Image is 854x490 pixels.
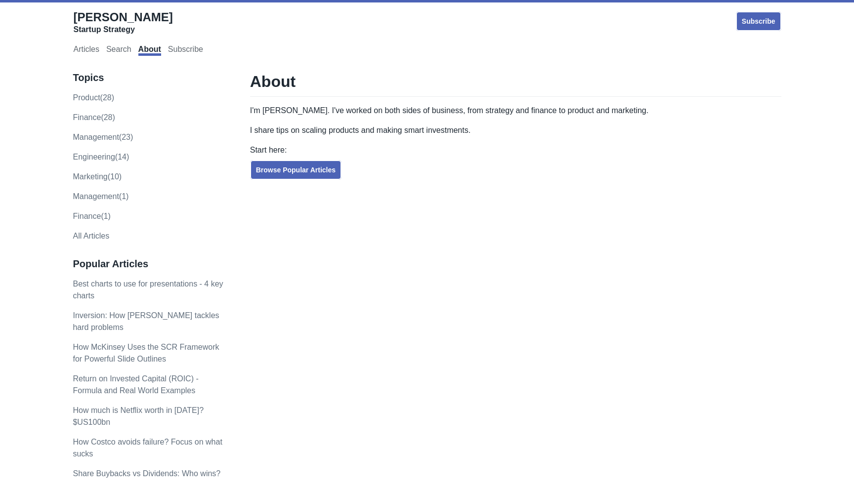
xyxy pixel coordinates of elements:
a: Articles [73,45,99,56]
a: Finance(1) [73,212,110,220]
a: Return on Invested Capital (ROIC) - Formula and Real World Examples [73,374,198,395]
h1: About [250,72,781,97]
a: engineering(14) [73,153,129,161]
p: I'm [PERSON_NAME]. I've worked on both sides of business, from strategy and finance to product an... [250,105,781,117]
a: Share Buybacks vs Dividends: Who wins? [73,469,220,478]
a: How much is Netflix worth in [DATE]? $US100bn [73,406,204,426]
a: How Costco avoids failure? Focus on what sucks [73,438,222,458]
a: All Articles [73,232,109,240]
h3: Topics [73,72,229,84]
p: I share tips on scaling products and making smart investments. [250,124,781,136]
a: Best charts to use for presentations - 4 key charts [73,280,223,300]
a: Subscribe [736,11,781,31]
a: Management(1) [73,192,128,201]
a: marketing(10) [73,172,122,181]
a: Subscribe [168,45,203,56]
a: Search [106,45,131,56]
div: Startup Strategy [73,25,172,35]
a: Browse Popular Articles [250,160,342,180]
a: product(28) [73,93,114,102]
a: About [138,45,161,56]
a: [PERSON_NAME]Startup Strategy [73,10,172,35]
span: [PERSON_NAME] [73,10,172,24]
a: Inversion: How [PERSON_NAME] tackles hard problems [73,311,219,331]
h3: Popular Articles [73,258,229,270]
p: Start here: [250,144,781,156]
a: finance(28) [73,113,115,122]
a: management(23) [73,133,133,141]
a: How McKinsey Uses the SCR Framework for Powerful Slide Outlines [73,343,219,363]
